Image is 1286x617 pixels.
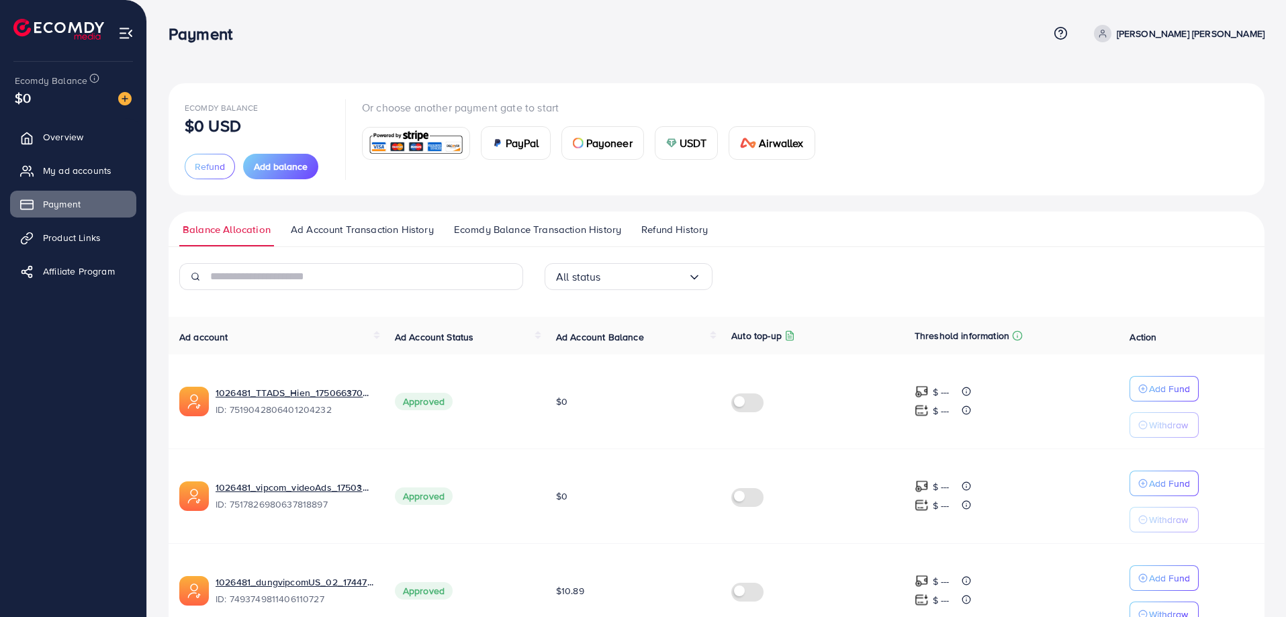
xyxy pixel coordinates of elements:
[13,19,104,40] img: logo
[185,102,258,113] span: Ecomdy Balance
[729,126,815,160] a: cardAirwallex
[179,387,209,416] img: ic-ads-acc.e4c84228.svg
[43,197,81,211] span: Payment
[362,99,826,115] p: Or choose another payment gate to start
[556,330,644,344] span: Ad Account Balance
[185,117,241,134] p: $0 USD
[556,489,567,503] span: $0
[43,231,101,244] span: Product Links
[506,135,539,151] span: PayPal
[731,328,782,344] p: Auto top-up
[561,126,644,160] a: cardPayoneer
[915,328,1009,344] p: Threshold information
[1130,376,1199,401] button: Add Fund
[655,126,719,160] a: cardUSDT
[216,481,373,512] div: <span class='underline'>1026481_vipcom_videoAds_1750380509111</span></br>7517826980637818897
[556,395,567,408] span: $0
[1130,507,1199,532] button: Withdraw
[915,574,929,588] img: top-up amount
[1130,412,1199,438] button: Withdraw
[118,92,132,105] img: image
[1089,25,1265,42] a: [PERSON_NAME] [PERSON_NAME]
[216,386,373,417] div: <span class='underline'>1026481_TTADS_Hien_1750663705167</span></br>7519042806401204232
[933,592,950,608] p: $ ---
[1229,557,1276,607] iframe: Chat
[933,497,950,514] p: $ ---
[915,593,929,607] img: top-up amount
[43,164,111,177] span: My ad accounts
[1117,26,1265,42] p: [PERSON_NAME] [PERSON_NAME]
[216,386,373,399] a: 1026481_TTADS_Hien_1750663705167
[179,576,209,606] img: ic-ads-acc.e4c84228.svg
[1149,417,1188,433] p: Withdraw
[915,404,929,418] img: top-up amount
[933,479,950,495] p: $ ---
[1149,512,1188,528] p: Withdraw
[1149,570,1190,586] p: Add Fund
[395,330,474,344] span: Ad Account Status
[15,74,87,87] span: Ecomdy Balance
[216,575,373,606] div: <span class='underline'>1026481_dungvipcomUS_02_1744774713900</span></br>7493749811406110727
[216,403,373,416] span: ID: 7519042806401204232
[1130,471,1199,496] button: Add Fund
[395,487,453,505] span: Approved
[195,160,225,173] span: Refund
[183,222,271,237] span: Balance Allocation
[601,267,688,287] input: Search for option
[915,479,929,493] img: top-up amount
[915,385,929,399] img: top-up amount
[179,481,209,511] img: ic-ads-acc.e4c84228.svg
[545,263,713,290] div: Search for option
[43,265,115,278] span: Affiliate Program
[556,267,601,287] span: All status
[759,135,803,151] span: Airwallex
[291,222,434,237] span: Ad Account Transaction History
[185,154,235,179] button: Refund
[395,393,453,410] span: Approved
[680,135,707,151] span: USDT
[395,582,453,600] span: Approved
[740,138,756,148] img: card
[362,127,470,160] a: card
[367,129,465,158] img: card
[641,222,708,237] span: Refund History
[1130,565,1199,591] button: Add Fund
[10,124,136,150] a: Overview
[10,191,136,218] a: Payment
[573,138,584,148] img: card
[933,384,950,400] p: $ ---
[666,138,677,148] img: card
[118,26,134,41] img: menu
[10,224,136,251] a: Product Links
[933,403,950,419] p: $ ---
[254,160,308,173] span: Add balance
[10,157,136,184] a: My ad accounts
[492,138,503,148] img: card
[216,592,373,606] span: ID: 7493749811406110727
[243,154,318,179] button: Add balance
[169,24,243,44] h3: Payment
[586,135,633,151] span: Payoneer
[216,575,373,589] a: 1026481_dungvipcomUS_02_1744774713900
[179,330,228,344] span: Ad account
[1149,475,1190,491] p: Add Fund
[10,258,136,285] a: Affiliate Program
[216,481,373,494] a: 1026481_vipcom_videoAds_1750380509111
[556,584,584,598] span: $10.89
[43,130,83,144] span: Overview
[1130,330,1156,344] span: Action
[481,126,551,160] a: cardPayPal
[915,498,929,512] img: top-up amount
[15,88,31,107] span: $0
[1149,381,1190,397] p: Add Fund
[454,222,621,237] span: Ecomdy Balance Transaction History
[216,497,373,511] span: ID: 7517826980637818897
[933,573,950,589] p: $ ---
